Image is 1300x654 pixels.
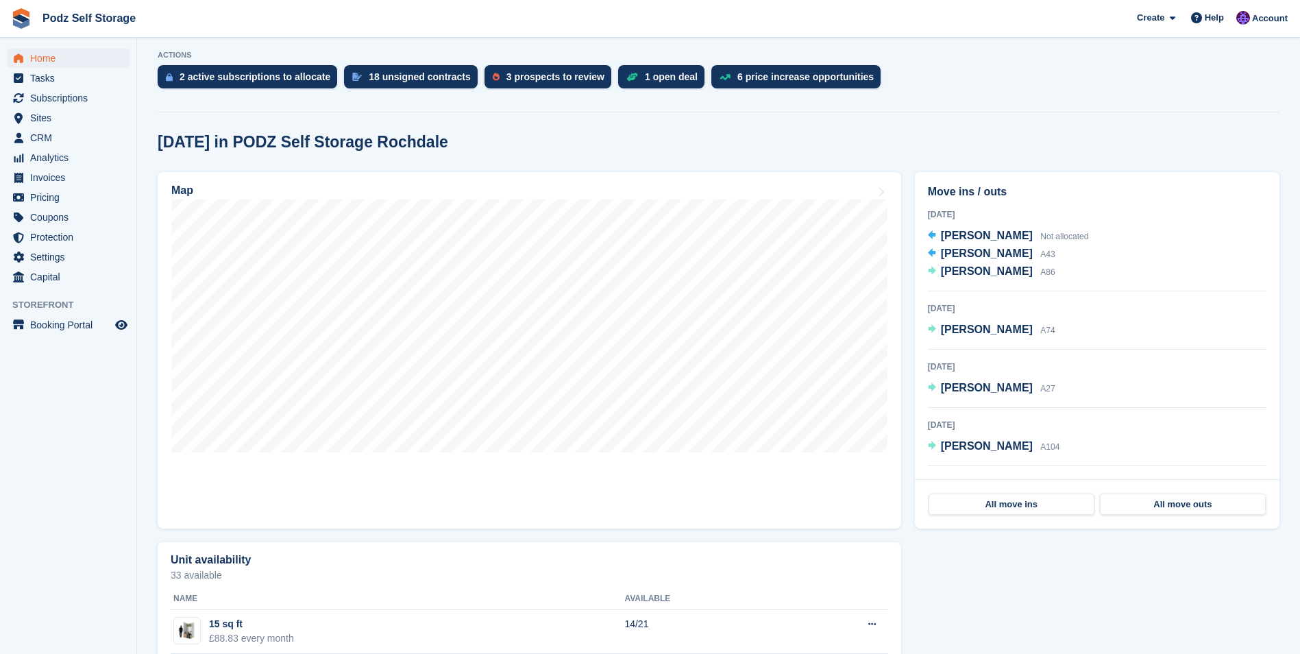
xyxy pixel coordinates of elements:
[928,361,1266,373] div: [DATE]
[158,172,901,529] a: Map
[7,49,130,68] a: menu
[928,322,1055,339] a: [PERSON_NAME] A74
[928,380,1055,398] a: [PERSON_NAME] A27
[928,208,1266,221] div: [DATE]
[928,263,1055,281] a: [PERSON_NAME] A86
[7,315,130,335] a: menu
[30,108,112,128] span: Sites
[624,588,786,610] th: Available
[928,438,1060,456] a: [PERSON_NAME] A104
[1137,11,1164,25] span: Create
[158,133,448,152] h2: [DATE] in PODZ Self Storage Rochdale
[171,570,888,580] p: 33 available
[30,267,112,287] span: Capital
[369,71,471,82] div: 18 unsigned contracts
[737,71,874,82] div: 6 price increase opportunities
[7,88,130,108] a: menu
[7,128,130,147] a: menu
[929,494,1094,516] a: All move ins
[1236,11,1250,25] img: Jawed Chowdhary
[344,65,485,95] a: 18 unsigned contracts
[171,554,251,566] h2: Unit availability
[1040,442,1059,452] span: A104
[928,245,1055,263] a: [PERSON_NAME] A43
[7,108,130,128] a: menu
[166,73,173,82] img: active_subscription_to_allocate_icon-d502201f5373d7db506a760aba3b589e785aa758c864c3986d89f69b8ff3...
[618,65,711,95] a: 1 open deal
[11,8,32,29] img: stora-icon-8386f47178a22dfd0bd8f6a31ec36ba5ce8667c1dd55bd0f319d3a0aa187defe.svg
[711,65,887,95] a: 6 price increase opportunities
[720,74,731,80] img: price_increase_opportunities-93ffe204e8149a01c8c9dc8f82e8f89637d9d84a8eef4429ea346261dce0b2c0.svg
[7,188,130,207] a: menu
[30,208,112,227] span: Coupons
[941,230,1033,241] span: [PERSON_NAME]
[1252,12,1288,25] span: Account
[626,72,638,82] img: deal-1b604bf984904fb50ccaf53a9ad4b4a5d6e5aea283cecdc64d6e3604feb123c2.svg
[158,51,1279,60] p: ACTIONS
[30,188,112,207] span: Pricing
[171,588,624,610] th: Name
[941,247,1033,259] span: [PERSON_NAME]
[928,184,1266,200] h2: Move ins / outs
[7,148,130,167] a: menu
[1040,250,1055,259] span: A43
[352,73,362,81] img: contract_signature_icon-13c848040528278c33f63329250d36e43548de30e8caae1d1a13099fd9432cc5.svg
[30,148,112,167] span: Analytics
[624,610,786,654] td: 14/21
[7,208,130,227] a: menu
[174,621,200,641] img: 15-sqft-unit.jpg
[1100,494,1266,516] a: All move outs
[30,168,112,187] span: Invoices
[485,65,618,95] a: 3 prospects to review
[30,315,112,335] span: Booking Portal
[941,440,1033,452] span: [PERSON_NAME]
[30,88,112,108] span: Subscriptions
[30,228,112,247] span: Protection
[1040,326,1055,335] span: A74
[928,302,1266,315] div: [DATE]
[7,69,130,88] a: menu
[30,128,112,147] span: CRM
[37,7,141,29] a: Podz Self Storage
[30,69,112,88] span: Tasks
[7,247,130,267] a: menu
[1205,11,1224,25] span: Help
[7,228,130,247] a: menu
[928,228,1089,245] a: [PERSON_NAME] Not allocated
[180,71,330,82] div: 2 active subscriptions to allocate
[941,265,1033,277] span: [PERSON_NAME]
[941,382,1033,393] span: [PERSON_NAME]
[493,73,500,81] img: prospect-51fa495bee0391a8d652442698ab0144808aea92771e9ea1ae160a38d050c398.svg
[7,168,130,187] a: menu
[7,267,130,287] a: menu
[30,49,112,68] span: Home
[12,298,136,312] span: Storefront
[1040,267,1055,277] span: A86
[1040,232,1088,241] span: Not allocated
[113,317,130,333] a: Preview store
[158,65,344,95] a: 2 active subscriptions to allocate
[941,324,1033,335] span: [PERSON_NAME]
[209,631,294,646] div: £88.83 every month
[1040,384,1055,393] span: A27
[645,71,698,82] div: 1 open deal
[928,477,1266,489] div: [DATE]
[30,247,112,267] span: Settings
[928,419,1266,431] div: [DATE]
[209,617,294,631] div: 15 sq ft
[506,71,604,82] div: 3 prospects to review
[171,184,193,197] h2: Map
